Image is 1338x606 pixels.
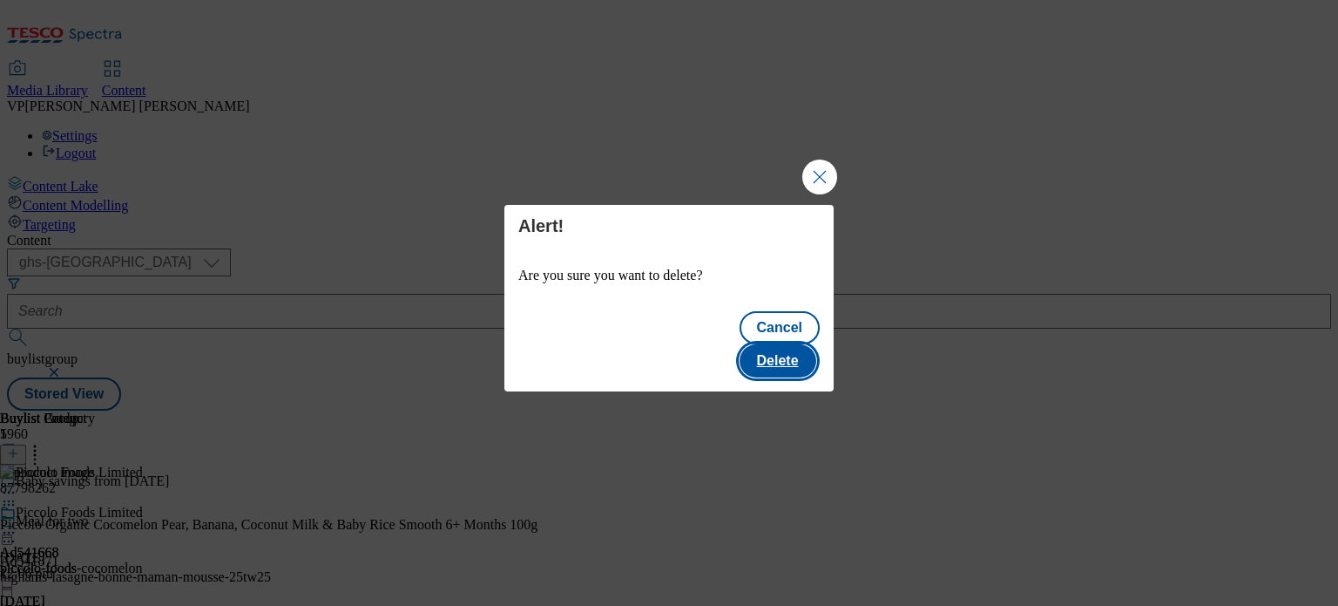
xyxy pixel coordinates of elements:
[518,268,820,283] p: Are you sure you want to delete?
[518,215,820,236] h4: Alert!
[740,311,820,344] button: Cancel
[740,344,816,378] button: Delete
[504,205,834,392] div: Modal
[802,160,837,194] button: Close Modal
